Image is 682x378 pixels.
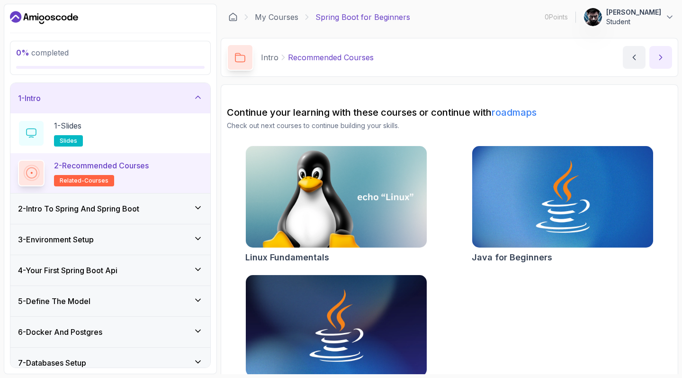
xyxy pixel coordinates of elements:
[492,107,537,118] a: roadmaps
[245,146,427,264] a: Linux Fundamentals cardLinux Fundamentals
[583,8,674,27] button: user profile image[PERSON_NAME]Student
[18,160,203,186] button: 2-Recommended Coursesrelated-courses
[18,326,102,338] h3: 6 - Docker And Postgres
[649,46,672,69] button: next content
[227,121,672,130] p: Check out next courses to continue building your skills.
[246,275,427,377] img: Java for Developers card
[261,52,278,63] p: Intro
[10,286,210,316] button: 5-Define The Model
[315,11,410,23] p: Spring Boot for Beginners
[18,357,86,369] h3: 7 - Databases Setup
[10,194,210,224] button: 2-Intro To Spring And Spring Boot
[472,251,552,264] h2: Java for Beginners
[60,137,77,145] span: slides
[18,295,90,307] h3: 5 - Define The Model
[16,48,69,57] span: completed
[606,8,661,17] p: [PERSON_NAME]
[10,10,78,25] a: Dashboard
[228,12,238,22] a: Dashboard
[18,234,94,245] h3: 3 - Environment Setup
[584,8,602,26] img: user profile image
[54,120,81,131] p: 1 - Slides
[246,146,427,248] img: Linux Fundamentals card
[18,92,41,104] h3: 1 - Intro
[255,11,298,23] a: My Courses
[623,46,646,69] button: previous content
[18,203,139,214] h3: 2 - Intro To Spring And Spring Boot
[16,48,29,57] span: 0 %
[10,348,210,378] button: 7-Databases Setup
[54,160,149,171] p: 2 - Recommended Courses
[472,146,653,248] img: Java for Beginners card
[606,17,661,27] p: Student
[18,265,117,276] h3: 4 - Your First Spring Boot Api
[227,106,672,119] h2: Continue your learning with these courses or continue with
[288,52,374,63] p: Recommended Courses
[60,177,108,184] span: related-courses
[245,251,329,264] h2: Linux Fundamentals
[10,317,210,347] button: 6-Docker And Postgres
[545,12,568,22] p: 0 Points
[10,224,210,255] button: 3-Environment Setup
[10,255,210,286] button: 4-Your First Spring Boot Api
[18,120,203,147] button: 1-Slidesslides
[472,146,654,264] a: Java for Beginners cardJava for Beginners
[10,83,210,113] button: 1-Intro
